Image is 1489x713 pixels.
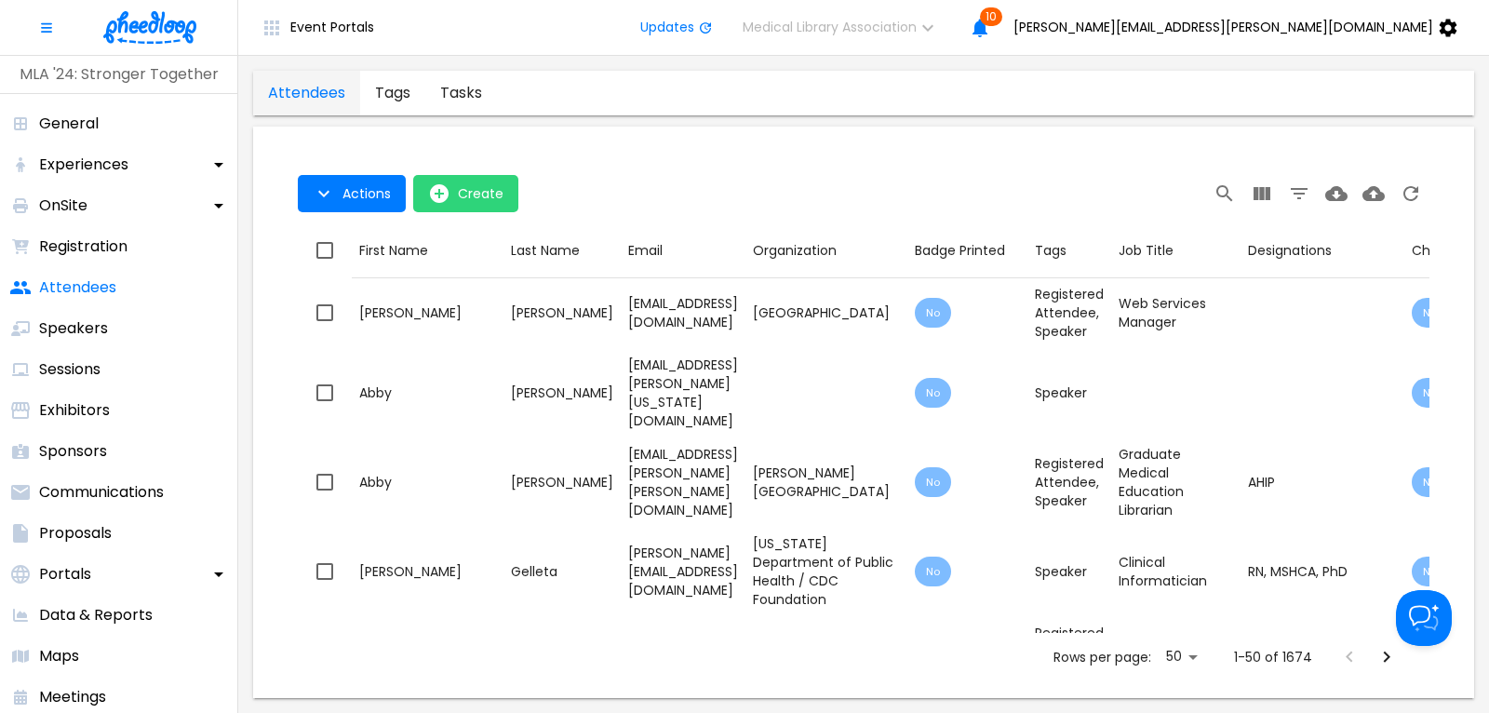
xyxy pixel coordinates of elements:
[511,562,613,581] div: Gelleta
[1243,175,1281,212] button: View Columns
[511,473,613,491] div: [PERSON_NAME]
[39,235,127,258] p: Registration
[511,383,613,402] div: [PERSON_NAME]
[1035,239,1104,262] div: Tags
[1035,624,1104,679] div: Registered Attendee , Speaker
[1035,285,1104,341] div: Registered Attendee , Speaker
[1159,643,1204,670] div: 50
[290,20,374,34] span: Event Portals
[915,378,951,408] div: A badge has not been printed for this attendee
[1281,175,1318,212] button: Filter Table
[511,303,613,322] div: [PERSON_NAME]
[359,383,496,402] div: Abby
[915,475,951,490] span: No
[915,564,951,579] span: No
[39,154,128,176] p: Experiences
[39,317,108,340] p: Speakers
[1355,182,1392,203] span: Upload
[511,239,580,262] div: Last Name
[743,20,917,34] span: Medical Library Association
[745,234,844,268] button: Sort
[915,298,951,328] div: A badge has not been printed for this attendee
[359,303,496,322] div: [PERSON_NAME]
[503,234,587,268] button: Sort
[458,186,503,201] span: Create
[246,9,389,47] button: Event Portals
[39,440,107,463] p: Sponsors
[39,113,99,135] p: General
[1234,648,1312,666] p: 1-50 of 1674
[352,234,436,268] button: Sort
[628,544,738,599] div: [PERSON_NAME][EMAIL_ADDRESS][DOMAIN_NAME]
[39,195,87,217] p: OnSite
[253,71,497,115] div: attendees tabs
[753,239,837,262] div: Organization
[915,557,951,586] div: A badge has not been printed for this attendee
[1035,454,1104,510] div: Registered Attendee , Speaker
[621,234,670,268] button: Sort
[628,294,738,331] div: [EMAIL_ADDRESS][DOMAIN_NAME]
[999,9,1482,47] button: [PERSON_NAME][EMAIL_ADDRESS][PERSON_NAME][DOMAIN_NAME]
[1013,20,1433,34] span: [PERSON_NAME][EMAIL_ADDRESS][PERSON_NAME][DOMAIN_NAME]
[915,239,1005,262] div: Badge Printed
[915,305,951,320] span: No
[413,175,518,212] button: open-Create
[103,11,196,44] img: logo
[39,399,110,422] p: Exhibitors
[1318,182,1355,203] span: Download
[359,239,428,262] div: First Name
[1396,590,1452,646] iframe: Help Scout Beacon - Open
[1053,648,1151,666] p: Rows per page:
[628,445,738,519] div: [EMAIL_ADDRESS][PERSON_NAME][PERSON_NAME][DOMAIN_NAME]
[1355,175,1392,212] button: Upload
[359,562,496,581] div: [PERSON_NAME]
[39,686,106,708] p: Meetings
[753,303,900,322] div: [GEOGRAPHIC_DATA]
[728,9,961,47] button: Medical Library Association
[1119,239,1174,262] div: Job Title
[915,467,951,497] div: A badge has not been printed for this attendee
[915,385,951,400] span: No
[907,234,1013,268] button: Sort
[39,645,79,667] p: Maps
[39,358,101,381] p: Sessions
[360,71,425,115] a: attendees-tab-tags
[628,239,663,262] div: Email
[625,9,728,47] button: Updates
[1248,473,1397,491] div: AHIP
[640,20,694,34] span: Updates
[1392,175,1429,212] button: Refresh Page
[1392,182,1429,203] span: Refresh Page
[39,563,91,585] p: Portals
[359,473,496,491] div: Abby
[753,464,900,501] div: [PERSON_NAME][GEOGRAPHIC_DATA]
[425,71,497,115] a: attendees-tab-tasks
[1248,239,1332,262] div: Designations
[253,71,360,115] a: attendees-tab-attendees
[1119,445,1233,519] div: Graduate Medical Education Librarian
[1111,234,1181,268] button: Sort
[1035,562,1104,581] div: Speaker
[1035,383,1104,402] div: Speaker
[1119,294,1233,331] div: Web Services Manager
[1318,175,1355,212] button: Download
[7,63,230,86] p: MLA '24: Stronger Together
[39,604,153,626] p: Data & Reports
[1241,234,1339,268] button: Sort
[39,276,116,299] p: Attendees
[298,175,406,212] button: Actions
[1206,175,1243,212] button: Search
[1368,639,1405,676] button: Next Page
[39,522,112,545] p: Proposals
[1119,553,1233,590] div: Clinical Informatician
[1248,562,1397,581] div: RN, MSHCA, PhD
[39,481,164,504] p: Communications
[753,534,900,609] div: [US_STATE] Department of Public Health / CDC Foundation
[628,356,738,430] div: [EMAIL_ADDRESS][PERSON_NAME][US_STATE][DOMAIN_NAME]
[980,7,1002,26] span: 10
[342,186,391,201] span: Actions
[298,164,1429,223] div: Table Toolbar
[961,9,999,47] button: 10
